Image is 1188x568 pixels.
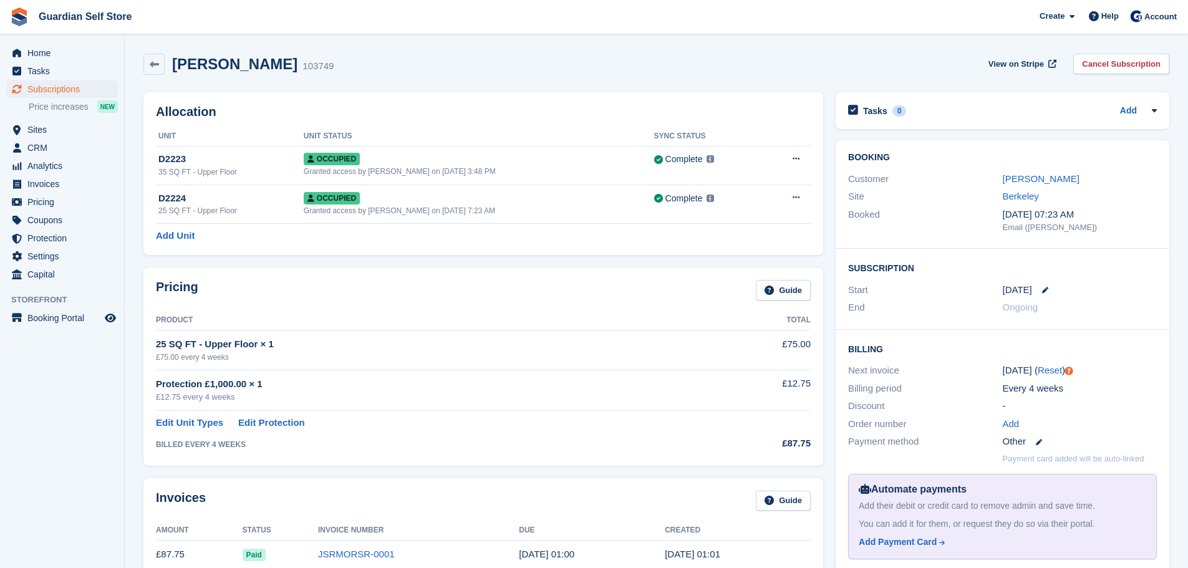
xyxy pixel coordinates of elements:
[156,337,705,352] div: 25 SQ FT - Upper Floor × 1
[665,549,720,559] time: 2025-08-28 00:01:10 UTC
[27,193,102,211] span: Pricing
[1003,221,1157,234] div: Email ([PERSON_NAME])
[304,127,654,147] th: Unit Status
[988,58,1044,70] span: View on Stripe
[665,153,703,166] div: Complete
[1003,399,1157,413] div: -
[1003,302,1038,312] span: Ongoing
[519,521,665,541] th: Due
[848,417,1002,431] div: Order number
[848,399,1002,413] div: Discount
[848,301,1002,315] div: End
[6,211,118,229] a: menu
[172,55,297,72] h2: [PERSON_NAME]
[304,205,654,216] div: Granted access by [PERSON_NAME] on [DATE] 7:23 AM
[705,436,811,451] div: £87.75
[1101,10,1119,22] span: Help
[859,482,1146,497] div: Automate payments
[705,310,811,330] th: Total
[243,521,319,541] th: Status
[156,310,705,330] th: Product
[318,549,395,559] a: JSRMORSR-0001
[27,248,102,265] span: Settings
[1130,10,1142,22] img: Tom Scott
[6,44,118,62] a: menu
[156,416,223,430] a: Edit Unit Types
[6,80,118,98] a: menu
[1003,382,1157,396] div: Every 4 weeks
[848,208,1002,234] div: Booked
[1003,208,1157,222] div: [DATE] 07:23 AM
[6,248,118,265] a: menu
[705,370,811,410] td: £12.75
[848,363,1002,378] div: Next invoice
[304,192,360,205] span: Occupied
[1003,363,1157,378] div: [DATE] ( )
[848,342,1157,355] h2: Billing
[243,549,266,561] span: Paid
[6,62,118,80] a: menu
[6,157,118,175] a: menu
[705,330,811,370] td: £75.00
[156,105,811,119] h2: Allocation
[29,100,118,113] a: Price increases NEW
[27,211,102,229] span: Coupons
[156,229,195,243] a: Add Unit
[302,59,334,74] div: 103749
[158,205,304,216] div: 25 SQ FT - Upper Floor
[6,175,118,193] a: menu
[848,172,1002,186] div: Customer
[11,294,124,306] span: Storefront
[859,536,937,549] div: Add Payment Card
[859,499,1146,513] div: Add their debit or credit card to remove admin and save time.
[238,416,305,430] a: Edit Protection
[6,121,118,138] a: menu
[1063,365,1075,377] div: Tooltip anchor
[27,80,102,98] span: Subscriptions
[848,261,1157,274] h2: Subscription
[34,6,137,27] a: Guardian Self Store
[6,193,118,211] a: menu
[848,190,1002,204] div: Site
[318,521,519,541] th: Invoice Number
[1040,10,1065,22] span: Create
[6,139,118,156] a: menu
[848,153,1157,163] h2: Booking
[6,309,118,327] a: menu
[156,491,206,511] h2: Invoices
[848,283,1002,297] div: Start
[10,7,29,26] img: stora-icon-8386f47178a22dfd0bd8f6a31ec36ba5ce8667c1dd55bd0f319d3a0aa187defe.svg
[304,166,654,177] div: Granted access by [PERSON_NAME] on [DATE] 3:48 PM
[1003,453,1144,465] p: Payment card added will be auto-linked
[156,377,705,392] div: Protection £1,000.00 × 1
[27,266,102,283] span: Capital
[103,310,118,325] a: Preview store
[156,352,705,363] div: £75.00 every 4 weeks
[27,44,102,62] span: Home
[859,536,1141,549] a: Add Payment Card
[848,382,1002,396] div: Billing period
[156,439,705,450] div: BILLED EVERY 4 WEEKS
[156,280,198,301] h2: Pricing
[27,157,102,175] span: Analytics
[97,100,118,113] div: NEW
[6,229,118,247] a: menu
[158,191,304,206] div: D2224
[519,549,574,559] time: 2025-08-29 00:00:00 UTC
[1038,365,1062,375] a: Reset
[707,155,714,163] img: icon-info-grey-7440780725fd019a000dd9b08b2336e03edf1995a4989e88bcd33f0948082b44.svg
[27,139,102,156] span: CRM
[1003,283,1032,297] time: 2025-08-28 00:00:00 UTC
[27,175,102,193] span: Invoices
[756,280,811,301] a: Guide
[29,101,89,113] span: Price increases
[1003,417,1020,431] a: Add
[1120,104,1137,118] a: Add
[27,309,102,327] span: Booking Portal
[1073,54,1169,74] a: Cancel Subscription
[156,127,304,147] th: Unit
[707,195,714,202] img: icon-info-grey-7440780725fd019a000dd9b08b2336e03edf1995a4989e88bcd33f0948082b44.svg
[665,521,811,541] th: Created
[304,153,360,165] span: Occupied
[665,192,703,205] div: Complete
